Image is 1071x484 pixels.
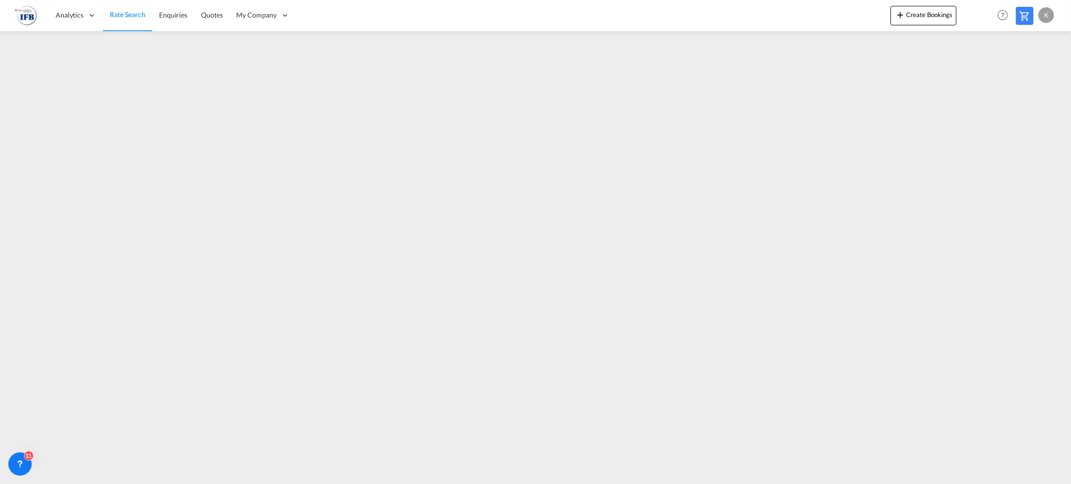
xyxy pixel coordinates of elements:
div: Help [994,7,1016,24]
span: Help [994,7,1011,23]
div: K [1038,7,1054,23]
md-icon: icon-plus 400-fg [894,9,906,20]
button: icon-plus 400-fgCreate Bookings [890,6,956,25]
span: Quotes [201,11,222,19]
span: Analytics [56,10,83,20]
span: Enquiries [159,11,187,19]
img: 2b726980256c11eeaa87296e05903fd5.png [15,4,37,26]
span: Rate Search [110,10,145,19]
span: My Company [237,10,277,20]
